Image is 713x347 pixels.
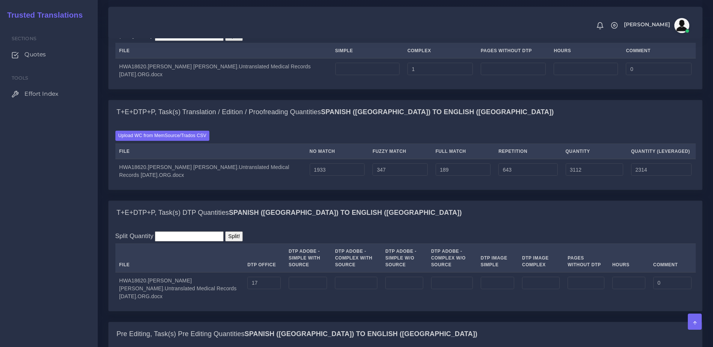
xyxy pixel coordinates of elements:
[627,144,695,159] th: Quantity (Leveraged)
[2,11,83,20] h2: Trusted Translations
[109,24,702,89] div: DTP Recreation, Task(s) DTP Recreation QuantitiesSpanish ([GEOGRAPHIC_DATA]) TO English ([GEOGRAP...
[331,244,381,273] th: DTP Adobe - Complex With Source
[622,43,696,59] th: Comment
[649,244,695,273] th: Comment
[115,159,306,183] td: HWA18620.[PERSON_NAME] [PERSON_NAME].Untranslated Medical Records [DATE].ORG.docx
[495,144,562,159] th: Repetition
[477,244,518,273] th: DTP Image Simple
[109,100,702,124] div: T+E+DTP+P, Task(s) Translation / Edition / Proofreading QuantitiesSpanish ([GEOGRAPHIC_DATA]) TO ...
[109,201,702,225] div: T+E+DTP+P, Task(s) DTP QuantitiesSpanish ([GEOGRAPHIC_DATA]) TO English ([GEOGRAPHIC_DATA])
[477,43,550,59] th: Pages Without DTP
[24,50,46,59] span: Quotes
[115,131,210,141] label: Upload WC from MemSource/Trados CSV
[245,330,478,338] b: Spanish ([GEOGRAPHIC_DATA]) TO English ([GEOGRAPHIC_DATA])
[674,18,689,33] img: avatar
[225,231,243,241] input: Split!
[115,144,306,159] th: File
[381,244,427,273] th: DTP Adobe - Simple W/O Source
[306,144,369,159] th: No Match
[562,144,627,159] th: Quantity
[564,244,609,273] th: Pages Without DTP
[285,244,331,273] th: DTP Adobe - Simple With Source
[109,124,702,189] div: T+E+DTP+P, Task(s) Translation / Edition / Proofreading QuantitiesSpanish ([GEOGRAPHIC_DATA]) TO ...
[427,244,477,273] th: DTP Adobe - Complex W/O Source
[109,322,702,346] div: Pre Editing, Task(s) Pre Editing QuantitiesSpanish ([GEOGRAPHIC_DATA]) TO English ([GEOGRAPHIC_DA...
[12,75,29,81] span: Tools
[2,9,83,21] a: Trusted Translations
[115,272,244,304] td: HWA18620.[PERSON_NAME] [PERSON_NAME].Untranslated Medical Records [DATE].ORG.docx
[550,43,622,59] th: Hours
[608,244,649,273] th: Hours
[115,43,332,59] th: File
[115,231,154,241] label: Split Quantity
[624,22,670,27] span: [PERSON_NAME]
[6,86,92,102] a: Effort Index
[117,108,554,116] h4: T+E+DTP+P, Task(s) Translation / Edition / Proofreading Quantities
[12,36,36,41] span: Sections
[229,209,462,216] b: Spanish ([GEOGRAPHIC_DATA]) TO English ([GEOGRAPHIC_DATA])
[403,43,477,59] th: Complex
[24,90,58,98] span: Effort Index
[369,144,432,159] th: Fuzzy Match
[431,144,495,159] th: Full Match
[321,108,554,116] b: Spanish ([GEOGRAPHIC_DATA]) TO English ([GEOGRAPHIC_DATA])
[244,244,285,273] th: DTP Office
[518,244,563,273] th: DTP Image Complex
[331,43,403,59] th: Simple
[620,18,692,33] a: [PERSON_NAME]avatar
[109,225,702,311] div: T+E+DTP+P, Task(s) DTP QuantitiesSpanish ([GEOGRAPHIC_DATA]) TO English ([GEOGRAPHIC_DATA])
[115,58,332,82] td: HWA18620.[PERSON_NAME] [PERSON_NAME].Untranslated Medical Records [DATE].ORG.docx
[115,244,244,273] th: File
[117,209,462,217] h4: T+E+DTP+P, Task(s) DTP Quantities
[6,47,92,62] a: Quotes
[117,330,477,338] h4: Pre Editing, Task(s) Pre Editing Quantities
